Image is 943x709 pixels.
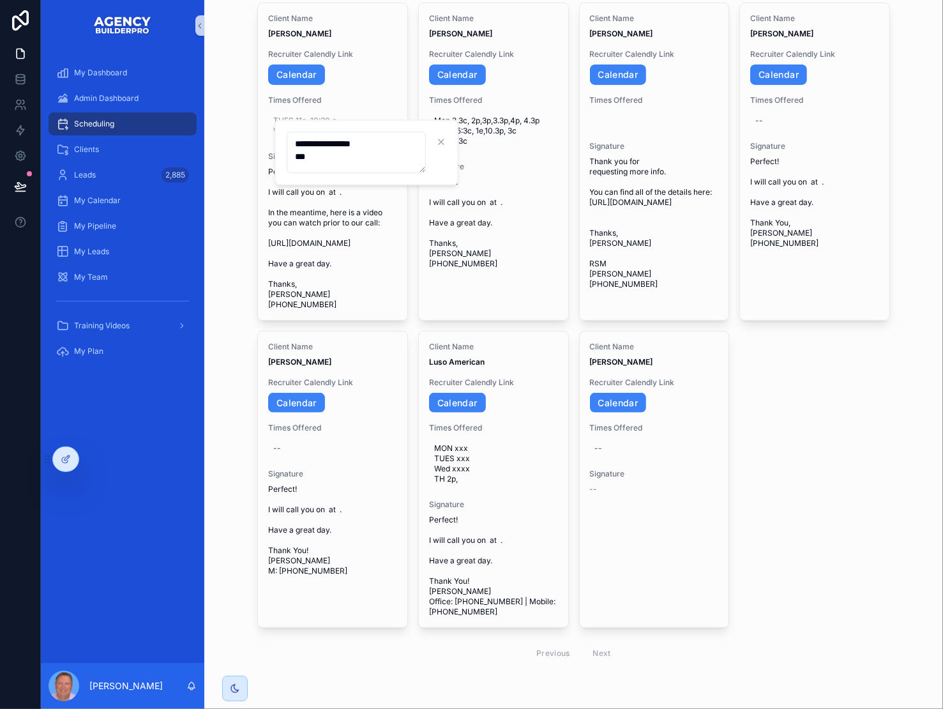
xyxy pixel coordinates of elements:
span: Scheduling [74,119,114,129]
span: Recruiter Calendly Link [268,377,397,388]
span: Client Name [268,13,397,24]
strong: [PERSON_NAME] [268,357,331,367]
span: My Pipeline [74,221,116,231]
a: Client Name[PERSON_NAME]Recruiter Calendly LinkCalendarTimes OfferedSignatureThank you for reques... [579,3,730,321]
span: Client Name [429,13,558,24]
span: Recruiter Calendly Link [268,49,397,59]
a: Admin Dashboard [49,87,197,110]
span: TUES 11e, 10:30 c WED [273,116,392,136]
span: Recruiter Calendly Link [429,49,558,59]
span: Signature [429,499,558,510]
a: Calendar [268,65,325,85]
a: Client Name[PERSON_NAME]Recruiter Calendly LinkCalendarTimes Offered--SignaturePerfect! I will ca... [739,3,890,321]
span: Times Offered [590,423,719,433]
span: My Dashboard [74,68,127,78]
span: Perfect! I will call you on at . Have a great day. Thank You! [PERSON_NAME] M: [PHONE_NUMBER] [268,484,397,576]
span: Recruiter Calendly Link [429,377,558,388]
span: Leads [74,170,96,180]
span: Signature [429,162,558,172]
span: Recruiter Calendly Link [750,49,879,59]
span: My Team [74,272,108,282]
a: Calendar [429,65,486,85]
span: Mon 3.3c, 2p,3p,3.3p,4p, 4.3p TUES 5:3c, 1e,10.3p, 3c Wed 3.3c [434,116,553,146]
a: My Leads [49,240,197,263]
a: My Team [49,266,197,289]
span: Times Offered [590,95,719,105]
span: Signature [268,469,397,479]
div: -- [595,443,603,454]
a: Scheduling [49,112,197,135]
a: Leads2,885 [49,164,197,187]
span: Clients [74,144,99,155]
span: Client Name [268,342,397,352]
a: Calendar [590,65,647,85]
span: Recruiter Calendly Link [590,377,719,388]
span: Perfect! I will call you on at . Have a great day. Thank You, [PERSON_NAME] [PHONE_NUMBER] [750,156,879,248]
span: Client Name [429,342,558,352]
strong: [PERSON_NAME] [590,29,653,38]
p: [PERSON_NAME] [89,680,163,692]
a: Calendar [750,65,807,85]
div: 2,885 [162,167,189,183]
span: Perfect! I will call you on at . Have a great day. Thank You! [PERSON_NAME] Office: [PHONE_NUMBER... [429,515,558,617]
a: Client Name[PERSON_NAME]Recruiter Calendly LinkCalendarTimes Offered--SignaturePerfect! I will ca... [257,331,408,629]
strong: Luso American [429,357,485,367]
span: MON xxx TUES xxx Wed xxxx TH 2p, [434,443,553,484]
a: Calendar [429,393,486,413]
span: Times Offered [268,423,397,433]
span: Thank you for requesting more info. You can find all of the details here: [URL][DOMAIN_NAME] Than... [590,156,719,289]
a: Clients [49,138,197,161]
span: Perfect! I will call you on at . In the meantime, here is a video you can watch prior to our call... [268,167,397,310]
span: My Calendar [74,195,121,206]
a: Client NameLuso AmericanRecruiter Calendly LinkCalendarTimes OfferedMON xxx TUES xxx Wed xxxx TH ... [418,331,569,629]
span: Client Name [750,13,879,24]
span: Perfect! I will call you on at . Have a great day. Thanks, [PERSON_NAME] [PHONE_NUMBER] [429,177,558,269]
a: Calendar [268,393,325,413]
a: Calendar [590,393,647,413]
span: Signature [268,151,397,162]
span: My Plan [74,346,103,356]
span: Recruiter Calendly Link [590,49,719,59]
img: App logo [93,15,152,36]
a: Client Name[PERSON_NAME]Recruiter Calendly LinkCalendarTimes OfferedTUES 11e, 10:30 c WEDSignatur... [257,3,408,321]
span: Times Offered [429,423,558,433]
strong: [PERSON_NAME] [268,29,331,38]
a: My Pipeline [49,215,197,238]
div: -- [755,116,763,126]
span: Client Name [590,342,719,352]
span: Training Videos [74,321,130,331]
span: Times Offered [429,95,558,105]
span: Admin Dashboard [74,93,139,103]
strong: [PERSON_NAME] [429,29,492,38]
a: Training Videos [49,314,197,337]
a: My Plan [49,340,197,363]
a: My Dashboard [49,61,197,84]
span: Signature [590,469,719,479]
strong: [PERSON_NAME] [750,29,813,38]
div: scrollable content [41,51,204,381]
div: -- [273,443,281,454]
a: My Calendar [49,189,197,212]
a: Client Name[PERSON_NAME]Recruiter Calendly LinkCalendarTimes Offered--Signature-- [579,331,730,629]
strong: [PERSON_NAME] [590,357,653,367]
span: -- [590,484,598,494]
span: Times Offered [750,95,879,105]
span: My Leads [74,247,109,257]
span: Times Offered [268,95,397,105]
a: Client Name[PERSON_NAME]Recruiter Calendly LinkCalendarTimes OfferedMon 3.3c, 2p,3p,3.3p,4p, 4.3p... [418,3,569,321]
span: Client Name [590,13,719,24]
span: Signature [750,141,879,151]
span: Signature [590,141,719,151]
